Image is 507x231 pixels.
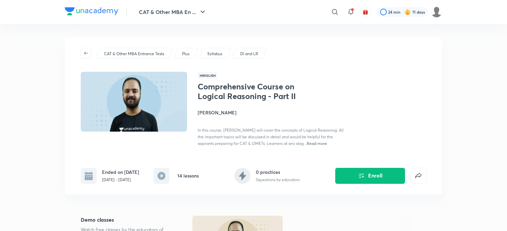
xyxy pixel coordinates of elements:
[256,177,300,183] p: 0 questions by educators
[135,5,211,19] button: CAT & Other MBA En ...
[362,9,368,15] img: avatar
[239,51,259,57] a: DI and LR
[207,51,222,57] p: Syllabus
[431,6,442,18] img: Anubhav Singh
[360,7,371,17] button: avatar
[103,51,165,57] a: CAT & Other MBA Entrance Tests
[240,51,258,57] p: DI and LR
[102,177,139,183] p: [DATE] - [DATE]
[102,169,139,175] h6: Ended on [DATE]
[65,7,118,17] a: Company Logo
[104,51,164,57] p: CAT & Other MBA Entrance Tests
[80,71,188,132] img: Thumbnail
[256,169,300,175] h6: 0 practices
[410,168,426,184] button: false
[81,216,171,224] h5: Demo classes
[335,168,405,184] button: Enroll
[307,141,327,146] span: Read more
[198,128,344,146] span: In this course, [PERSON_NAME] will cover the concepts of Logical Reasoning. All the important top...
[198,72,218,79] span: Hinglish
[198,82,306,101] h1: Comprehensive Course on Logical Reasoning - Part II
[206,51,224,57] a: Syllabus
[198,109,347,116] h4: [PERSON_NAME]
[404,9,411,15] img: streak
[177,172,199,179] h6: 14 lessons
[181,51,191,57] a: Plus
[182,51,189,57] p: Plus
[65,7,118,15] img: Company Logo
